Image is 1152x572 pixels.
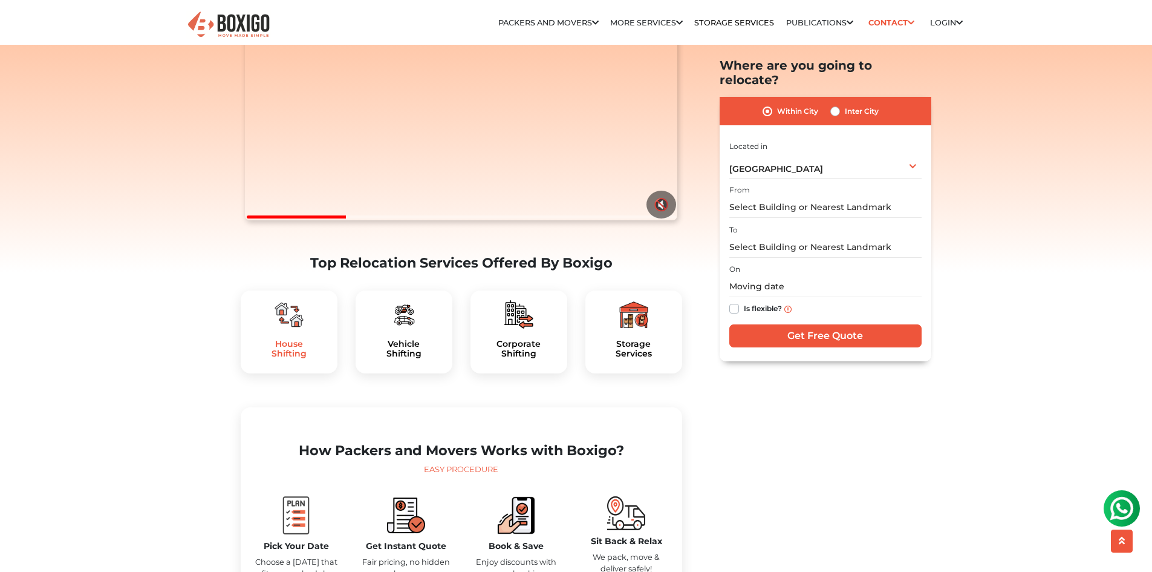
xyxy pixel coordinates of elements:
a: Packers and Movers [498,18,599,27]
a: VehicleShifting [365,339,443,360]
button: scroll up [1111,530,1133,553]
input: Select Building or Nearest Landmark [729,237,922,258]
a: Publications [786,18,853,27]
h2: Where are you going to relocate? [720,58,931,87]
label: Inter City [845,104,879,119]
img: Boxigo [186,10,271,40]
h5: Vehicle Shifting [365,339,443,360]
h5: Pick Your Date [250,541,342,551]
img: boxigo_packers_and_movers_compare [387,496,425,534]
img: boxigo_packers_and_movers_move [607,496,645,530]
label: Located in [729,141,767,152]
h5: Corporate Shifting [480,339,558,360]
h5: Storage Services [595,339,672,360]
h5: Sit Back & Relax [581,536,672,547]
input: Select Building or Nearest Landmark [729,197,922,219]
a: Storage Services [694,18,774,27]
label: Within City [777,104,818,119]
img: boxigo_packers_and_movers_plan [275,300,304,329]
a: CorporateShifting [480,339,558,360]
img: boxigo_packers_and_movers_plan [389,300,418,329]
a: HouseShifting [250,339,328,360]
a: StorageServices [595,339,672,360]
img: boxigo_packers_and_movers_plan [504,300,533,329]
label: From [729,185,750,196]
h5: House Shifting [250,339,328,360]
input: Moving date [729,277,922,298]
button: 🔇 [646,191,676,219]
img: boxigo_packers_and_movers_book [497,496,535,534]
h2: Top Relocation Services Offered By Boxigo [241,255,682,271]
span: [GEOGRAPHIC_DATA] [729,164,823,175]
a: Contact [865,13,919,32]
a: Login [930,18,963,27]
a: More services [610,18,683,27]
label: To [729,225,738,235]
h5: Book & Save [470,541,562,551]
label: On [729,265,740,275]
img: boxigo_packers_and_movers_plan [619,300,648,329]
label: Is flexible? [744,302,782,315]
video: Your browser does not support the video tag. [245,4,677,220]
div: Easy Procedure [250,464,672,476]
h2: How Packers and Movers Works with Boxigo? [250,442,672,459]
input: Get Free Quote [729,325,922,348]
img: whatsapp-icon.svg [12,12,36,36]
img: info [784,306,792,313]
h5: Get Instant Quote [360,541,452,551]
img: boxigo_packers_and_movers_plan [277,496,315,534]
